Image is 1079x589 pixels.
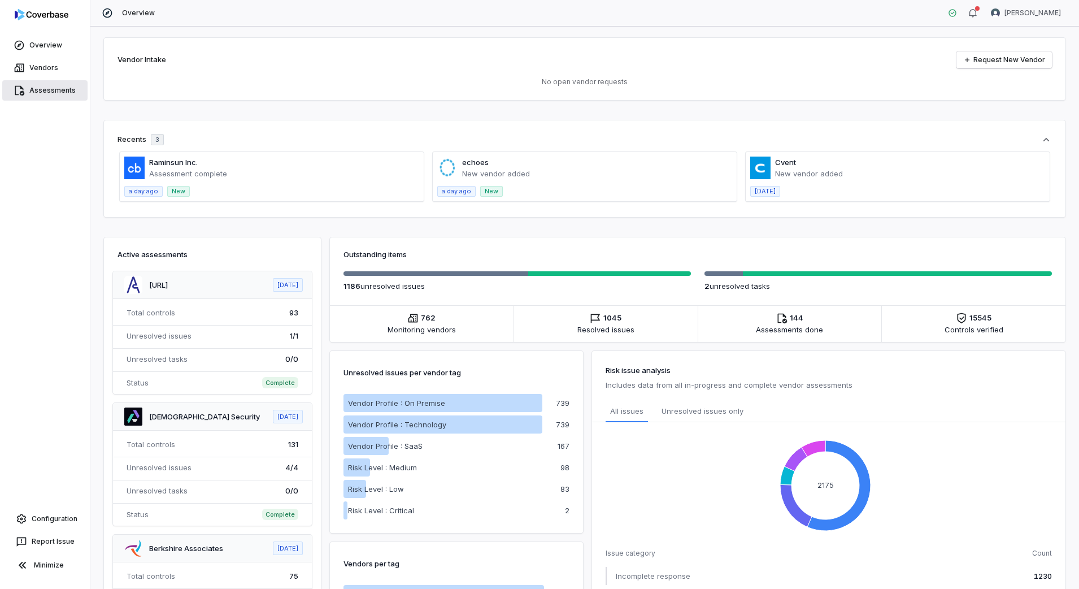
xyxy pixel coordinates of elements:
[603,313,621,324] span: 1045
[2,58,88,78] a: Vendors
[348,419,446,430] p: Vendor Profile : Technology
[606,365,1052,376] h3: Risk issue analysis
[348,505,414,516] p: Risk Level : Critical
[577,324,634,335] span: Resolved issues
[343,365,461,380] p: Unresolved issues per vendor tag
[348,440,423,452] p: Vendor Profile : SaaS
[790,313,803,324] span: 144
[556,400,569,407] p: 739
[118,134,1052,145] button: Recents3
[155,136,159,144] span: 3
[610,405,643,417] span: All issues
[122,8,155,18] span: Overview
[991,8,1000,18] img: Diana Esparza avatar
[1032,549,1052,558] span: Count
[2,80,88,101] a: Assessments
[704,280,1052,292] p: unresolved task s
[817,480,834,490] text: 2175
[1004,8,1061,18] span: [PERSON_NAME]
[984,5,1068,21] button: Diana Esparza avatar[PERSON_NAME]
[343,556,399,571] p: Vendors per tag
[462,158,489,167] a: echoes
[118,134,164,145] div: Recents
[956,51,1052,68] a: Request New Vendor
[969,313,991,324] span: 15545
[343,281,360,291] span: 1186
[149,544,223,553] a: Berkshire Associates
[5,554,85,577] button: Minimize
[348,397,445,409] p: Vendor Profile : On Premise
[945,324,1003,335] span: Controls verified
[118,77,1052,86] p: No open vendor requests
[556,421,569,428] p: 739
[1034,570,1052,582] span: 1230
[15,9,68,20] img: logo-D7KZi-bG.svg
[2,35,88,55] a: Overview
[662,405,743,418] span: Unresolved issues only
[149,280,168,289] a: [URL]
[118,249,307,260] h3: Active assessments
[149,158,198,167] a: Raminsun Inc.
[348,462,417,473] p: Risk Level : Medium
[558,443,569,450] p: 167
[616,570,690,582] span: Incomplete response
[775,158,796,167] a: Cvent
[606,378,1052,392] p: Includes data from all in-progress and complete vendor assessments
[756,324,823,335] span: Assessments done
[5,531,85,552] button: Report Issue
[5,509,85,529] a: Configuration
[343,280,691,292] p: unresolved issue s
[348,483,404,495] p: Risk Level : Low
[606,549,655,558] span: Issue category
[149,412,260,421] a: [DEMOGRAPHIC_DATA] Security
[565,507,569,514] p: 2
[388,324,456,335] span: Monitoring vendors
[560,486,569,493] p: 83
[560,464,569,471] p: 98
[118,54,166,66] h2: Vendor Intake
[704,281,710,291] span: 2
[343,249,1052,260] h3: Outstanding items
[421,313,436,324] span: 762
